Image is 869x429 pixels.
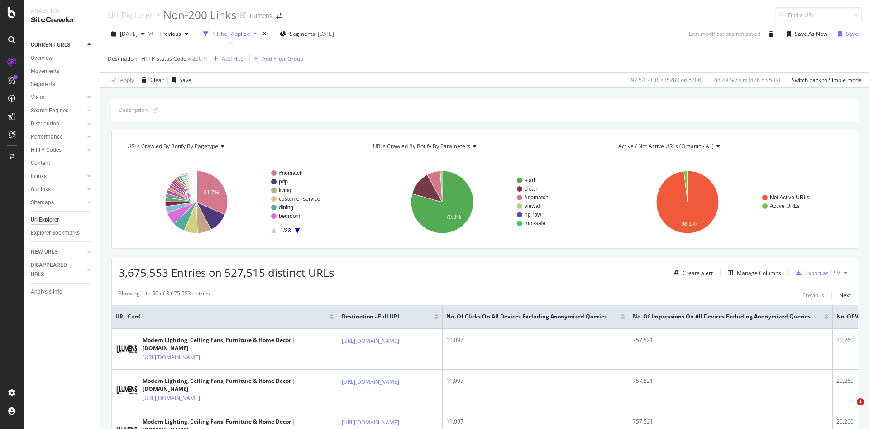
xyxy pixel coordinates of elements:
div: Next [839,291,851,299]
button: Save [168,73,191,87]
iframe: Intercom live chat [838,398,860,420]
div: 11,097 [446,336,625,344]
button: Save As New [783,27,827,41]
div: 92.54 % URLs ( 528K on 570K ) [631,76,703,84]
span: 200 [192,53,202,65]
button: Export as CSV [793,265,840,280]
div: Sitemaps [31,198,54,207]
div: Add Filter [222,55,246,63]
div: 11,097 [446,377,625,385]
button: Next [839,289,851,300]
img: main image [115,343,138,355]
div: SiteCrawler [31,15,93,25]
div: Showing 1 to 50 of 3,675,553 entries [119,289,210,300]
div: NEW URLS [31,247,57,257]
a: NEW URLS [31,247,85,257]
div: arrow-right-arrow-left [276,13,282,19]
a: Segments [31,80,94,89]
a: Search Engines [31,106,85,116]
div: Switch back to Simple mode [792,76,862,84]
text: customer-service [279,196,320,202]
text: mm-sale [525,220,545,227]
div: 757,521 [633,377,829,385]
svg: A chart. [610,163,847,241]
div: Modern Lighting, Ceiling Fans, Furniture & Home Decor | [DOMAIN_NAME] [143,336,334,352]
div: Distribution [31,119,59,129]
div: Export as CSV [805,269,840,277]
button: Switch back to Simple mode [788,73,862,87]
span: No. of Clicks On All Devices excluding anonymized queries [446,313,607,321]
text: bedroom [279,213,300,219]
a: Overview [31,53,94,63]
text: #nomatch [279,170,303,176]
span: URLs Crawled By Botify By parameters [373,142,470,150]
a: [URL][DOMAIN_NAME] [143,394,200,403]
span: Destination - HTTP Status Code [108,55,186,63]
div: DISAPPEARED URLS [31,260,76,280]
span: Previous [156,30,181,38]
a: Content [31,159,94,168]
a: Movements [31,67,94,76]
a: Analysis Info [31,287,94,297]
div: 88.49 % Visits ( 47K on 53K ) [714,76,780,84]
text: living [279,187,291,193]
span: No. of Impressions On All Devices excluding anonymized queries [633,313,811,321]
div: 757,521 [633,336,829,344]
div: HTTP Codes [31,145,62,155]
div: Url Explorer [108,10,153,20]
div: Non-200 Links [163,7,236,23]
a: HTTP Codes [31,145,85,155]
a: DISAPPEARED URLS [31,260,85,280]
div: Overview [31,53,53,63]
a: CURRENT URLS [31,40,85,50]
div: 757,521 [633,418,829,426]
div: Modern Lighting, Ceiling Fans, Furniture & Home Decor | [DOMAIN_NAME] [143,377,334,393]
a: Outlinks [31,185,85,194]
button: Apply [108,73,134,87]
a: Sitemaps [31,198,85,207]
text: pdp [279,178,288,185]
text: #nomatch [525,194,549,201]
div: Segments [31,80,55,89]
span: 2025 Sep. 13th [120,30,138,38]
div: times [261,29,268,39]
svg: A chart. [119,163,356,241]
text: 31.7% [204,189,219,196]
div: [DATE] [318,30,334,38]
span: Active / Not Active URLs (organic - all) [618,142,714,150]
div: Analytics [31,7,93,15]
div: A chart. [364,163,602,241]
div: Manage Columns [737,269,781,277]
button: Previous [156,27,192,41]
button: 1 Filter Applied [200,27,261,41]
h4: URLs Crawled By Botify By pagetype [125,139,352,154]
div: Inlinks [31,172,47,181]
div: 11,097 [446,418,625,426]
img: main image [115,384,138,396]
text: 79.3% [446,214,461,220]
div: Search Engines [31,106,68,116]
button: Previous [802,289,824,300]
div: Save [846,30,858,38]
div: Url Explorer [31,215,59,225]
div: Save [179,76,191,84]
div: Performance [31,132,62,142]
a: [URL][DOMAIN_NAME] [143,353,200,362]
div: Description: [119,106,149,114]
div: Last modifications not saved [689,30,760,38]
div: CURRENT URLS [31,40,70,50]
div: Lumens [250,11,272,20]
span: URL Card [115,313,327,321]
text: Active URLs [770,203,800,209]
text: 98.1% [681,221,697,227]
h4: URLs Crawled By Botify By parameters [371,139,597,154]
button: Create alert [670,265,713,280]
a: Explorer Bookmarks [31,228,94,238]
span: URLs Crawled By Botify By pagetype [127,142,218,150]
a: [URL][DOMAIN_NAME] [342,418,399,427]
text: Not Active URLs [770,194,809,201]
h4: Active / Not Active URLs [616,139,843,154]
span: vs [148,29,156,37]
